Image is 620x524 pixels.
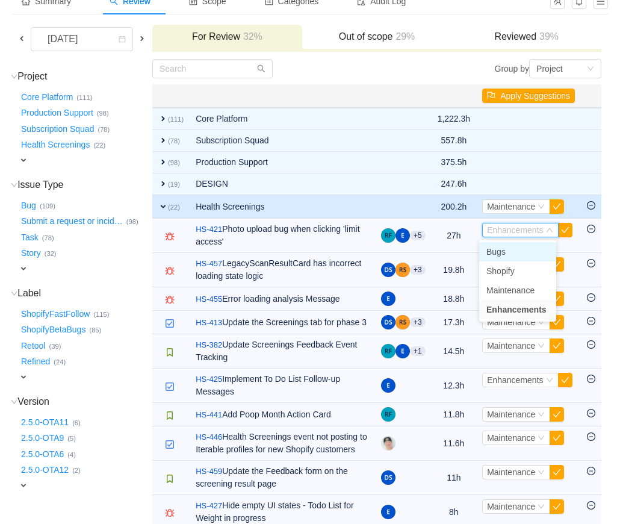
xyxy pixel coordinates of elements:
img: 10315 [165,474,175,484]
div: [DATE] [38,28,90,51]
td: 11.6h [432,426,477,461]
td: Photo upload bug when clicking 'limit access' [190,219,375,253]
td: Health Screenings event not posting to Iterable profiles for new Shopify customers [190,426,375,461]
span: 29% [392,31,415,42]
span: Maintenance [486,285,535,295]
small: (5) [67,435,76,442]
i: icon: down [538,411,545,419]
button: Refined [19,352,54,372]
td: 1,222.3h [432,108,477,130]
span: Maintenance [487,317,535,327]
button: Task [19,228,42,247]
td: 247.6h [432,173,477,195]
i: icon: calendar [119,36,126,44]
button: icon: check [558,223,572,237]
img: 10318 [165,319,175,328]
button: Health Screenings [19,136,93,155]
img: E [395,228,410,243]
h3: Out of scope [308,31,446,43]
td: Subscription Squad [190,130,375,152]
small: (78) [42,234,54,242]
img: RS [395,315,410,329]
i: icon: down [538,203,545,211]
button: 2.5.0-OTA6 [19,444,67,464]
i: icon: minus-circle [587,409,595,417]
button: icon: check [550,431,564,445]
i: icon: minus-circle [587,317,595,325]
i: icon: minus-circle [587,201,595,210]
small: (85) [89,326,101,334]
div: Project [536,60,563,78]
i: icon: minus-circle [587,467,595,475]
small: (22) [168,204,180,211]
span: expand [19,264,28,273]
td: 18.8h [432,287,477,311]
small: (2) [72,467,81,474]
button: Retool [19,336,49,355]
img: DS [381,315,395,329]
a: HS-421 [196,223,222,235]
i: icon: minus-circle [587,375,595,383]
small: (24) [54,358,66,366]
a: HS-457 [196,258,222,270]
a: HS-425 [196,373,222,385]
span: expand [19,372,28,382]
span: Maintenance [487,433,535,443]
small: (19) [168,181,180,188]
img: LB [381,436,395,451]
h3: Project [19,70,151,83]
small: (98) [168,159,180,166]
img: RF [381,407,395,422]
img: 10315 [165,348,175,357]
span: expand [158,114,168,123]
small: (98) [126,218,138,225]
i: icon: down [538,319,545,327]
aui-badge: +3 [410,317,426,327]
h3: Label [19,287,151,299]
span: Shopify [486,266,515,276]
img: DS [381,263,395,277]
td: DESIGN [190,173,375,195]
span: expand [158,179,168,189]
img: E [381,505,395,519]
i: icon: down [546,376,553,385]
span: Bugs [486,247,506,257]
img: RS [395,263,410,277]
span: Enhancements [486,305,547,314]
i: icon: minus-circle [587,432,595,441]
img: RF [381,228,395,243]
td: 375.5h [432,152,477,173]
i: icon: minus-circle [587,225,595,233]
i: icon: down [11,399,17,405]
td: Update the Screenings tab for phase 3 [190,311,375,334]
h3: Version [19,396,151,408]
small: (78) [168,137,180,145]
td: Add Poop Month Action Card [190,403,375,426]
td: 557.8h [432,130,477,152]
i: icon: down [538,434,545,443]
img: 10303 [165,295,175,305]
small: (6) [72,419,81,426]
span: expand [19,481,28,490]
button: icon: check [550,407,564,422]
small: (109) [40,202,55,210]
td: 17.3h [432,311,477,334]
span: Maintenance [487,467,535,477]
button: Story [19,244,45,263]
span: 32% [240,31,262,42]
i: icon: minus-circle [587,259,595,267]
i: icon: minus-circle [587,293,595,302]
h3: Reviewed [457,31,595,43]
button: icon: check [550,499,564,514]
i: icon: down [11,182,17,189]
span: Maintenance [487,202,535,211]
td: Health Screenings [190,195,375,219]
button: icon: flagApply Suggestions [482,89,575,103]
span: expand [158,157,168,167]
button: Core Platform [19,87,76,107]
a: HS-459 [196,466,222,478]
span: Maintenance [487,410,535,419]
td: 11h [432,461,477,495]
button: icon: check [550,315,564,329]
div: Group by [377,59,601,78]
